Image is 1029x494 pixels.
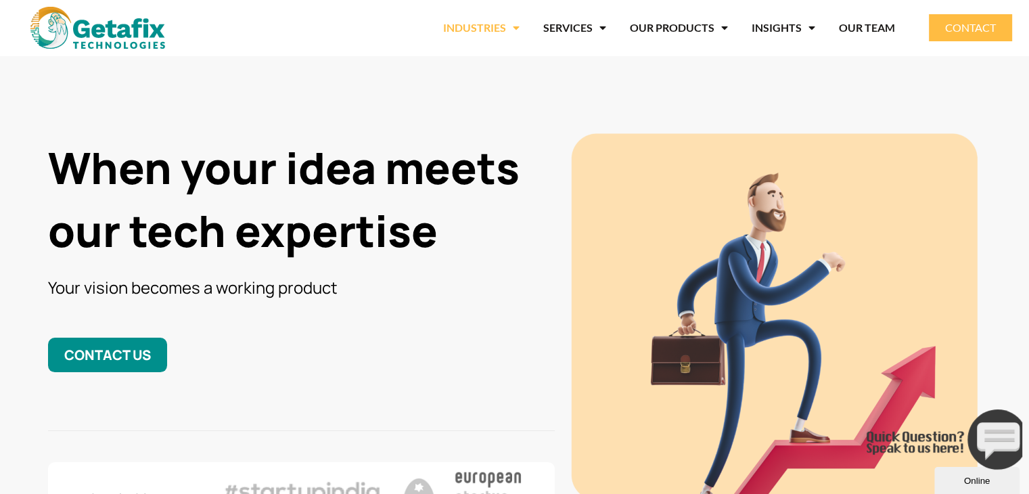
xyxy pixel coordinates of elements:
a: INSIGHTS [752,12,815,43]
a: OUR TEAM [839,12,895,43]
a: SERVICES [543,12,606,43]
h3: Your vision becomes a working product [48,276,555,298]
span: CONTACT US [64,346,151,364]
iframe: chat widget [861,404,1022,475]
iframe: chat widget [934,464,1022,494]
a: INDUSTRIES [443,12,520,43]
img: Chat attention grabber [5,5,166,66]
a: CONTACT [929,14,1012,41]
nav: Menu [202,12,895,43]
h1: When your idea meets our tech expertise [48,137,555,263]
a: OUR PRODUCTS [630,12,728,43]
span: CONTACT [945,22,996,33]
img: web and mobile application development company [30,7,165,49]
a: CONTACT US [48,338,167,372]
